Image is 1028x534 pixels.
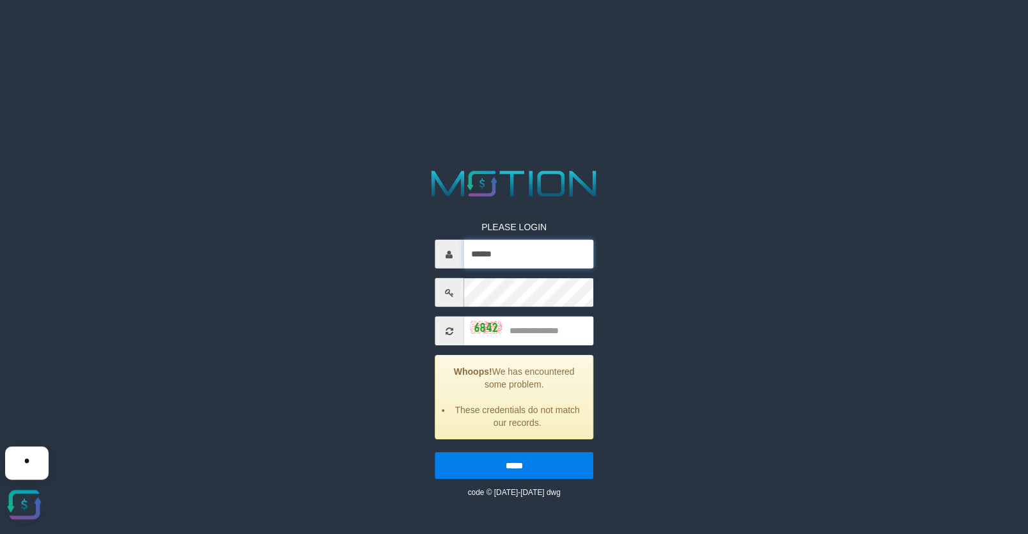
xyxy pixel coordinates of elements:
[435,221,593,233] p: PLEASE LOGIN
[424,166,604,201] img: MOTION_logo.png
[454,366,492,377] strong: Whoops!
[451,404,583,429] li: These credentials do not match our records.
[5,62,43,100] button: Open LiveChat chat widget
[435,355,593,439] div: We has encountered some problem.
[470,320,502,333] img: captcha
[467,488,560,497] small: code © [DATE]-[DATE] dwg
